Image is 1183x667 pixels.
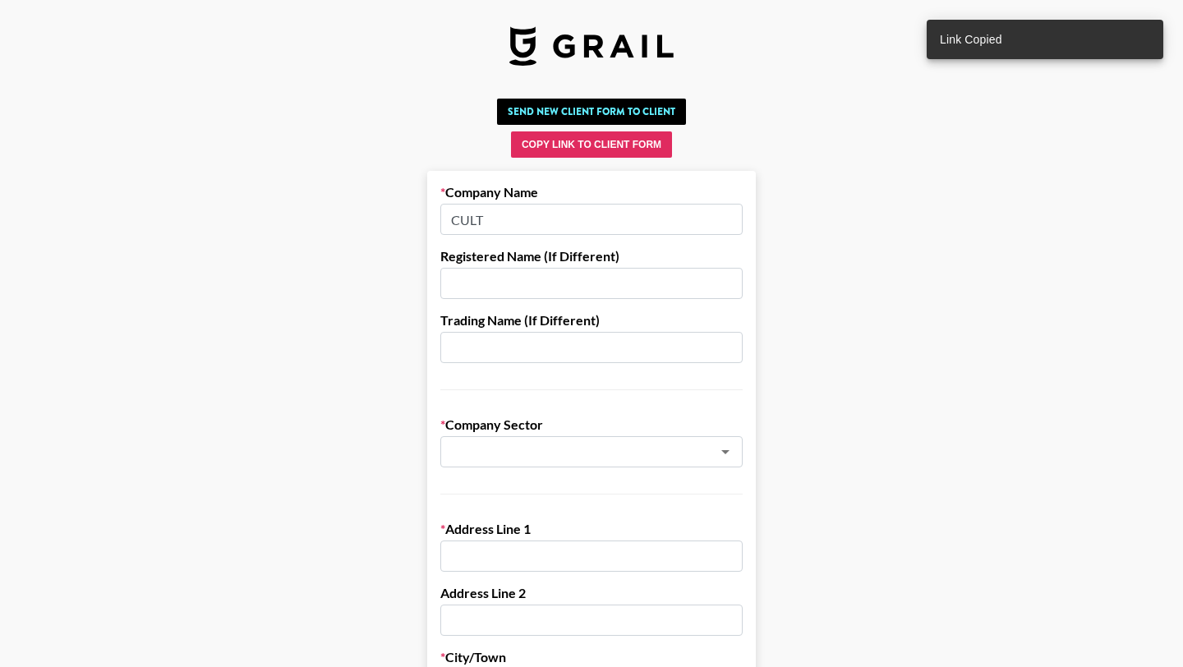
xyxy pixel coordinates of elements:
[940,25,1002,54] div: Link Copied
[440,649,743,665] label: City/Town
[714,440,737,463] button: Open
[440,416,743,433] label: Company Sector
[440,184,743,200] label: Company Name
[440,248,743,264] label: Registered Name (If Different)
[440,312,743,329] label: Trading Name (If Different)
[497,99,686,125] button: Send New Client Form to Client
[440,585,743,601] label: Address Line 2
[440,521,743,537] label: Address Line 1
[509,26,674,66] img: Grail Talent Logo
[511,131,672,158] button: Copy Link to Client Form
